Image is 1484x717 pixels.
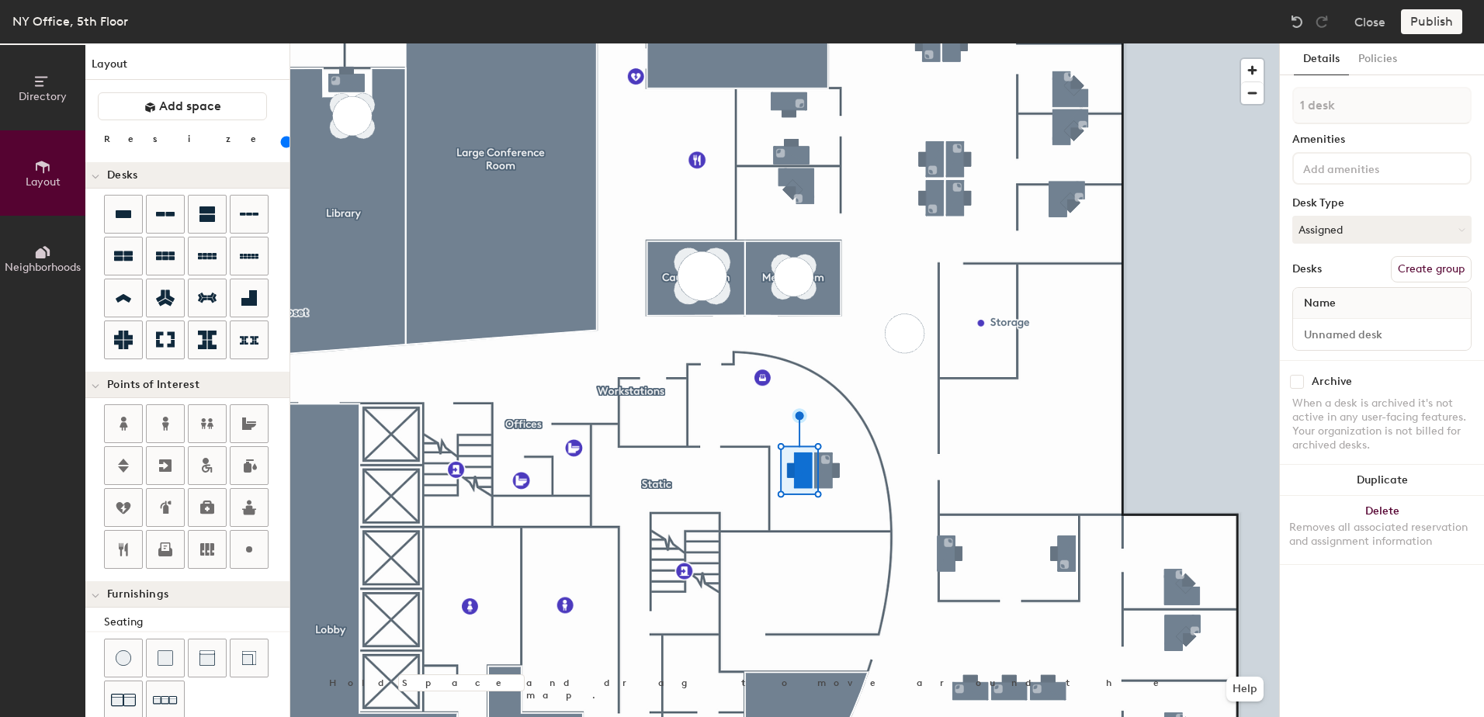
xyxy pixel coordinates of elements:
button: Create group [1391,256,1472,282]
div: Removes all associated reservation and assignment information [1289,521,1475,549]
span: Add space [159,99,221,114]
img: Couch (middle) [199,650,215,666]
span: Points of Interest [107,379,199,391]
span: Neighborhoods [5,261,81,274]
div: Amenities [1292,133,1472,146]
img: Couch (corner) [241,650,257,666]
span: Name [1296,289,1344,317]
img: Cushion [158,650,173,666]
button: Duplicate [1280,465,1484,496]
img: Undo [1289,14,1305,29]
span: Layout [26,175,61,189]
span: Desks [107,169,137,182]
img: Stool [116,650,131,666]
div: NY Office, 5th Floor [12,12,128,31]
div: Resize [104,133,276,145]
button: Cushion [146,639,185,677]
div: Desks [1292,263,1322,275]
div: Desk Type [1292,197,1472,210]
div: Seating [104,614,290,631]
button: Help [1226,677,1264,701]
input: Add amenities [1300,158,1440,177]
span: Furnishings [107,588,168,601]
img: Couch (x3) [153,688,178,712]
img: Redo [1314,14,1330,29]
div: When a desk is archived it's not active in any user-facing features. Your organization is not bil... [1292,397,1472,452]
img: Couch (x2) [111,688,136,712]
button: Policies [1349,43,1406,75]
button: Couch (corner) [230,639,269,677]
button: Assigned [1292,216,1472,244]
button: Close [1354,9,1385,34]
h1: Layout [85,56,290,80]
button: Add space [98,92,267,120]
input: Unnamed desk [1296,324,1468,345]
button: Stool [104,639,143,677]
span: Directory [19,90,67,103]
button: Couch (middle) [188,639,227,677]
button: DeleteRemoves all associated reservation and assignment information [1280,496,1484,564]
button: Details [1294,43,1349,75]
div: Archive [1312,376,1352,388]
